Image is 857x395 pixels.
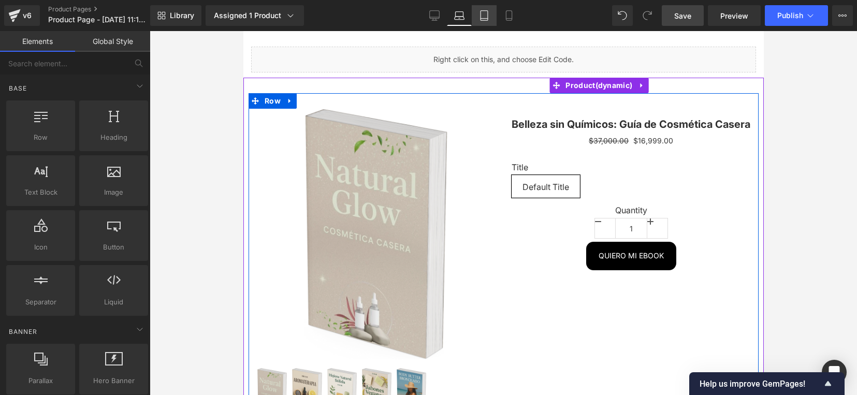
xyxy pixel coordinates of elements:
a: Expand / Collapse [391,47,405,62]
a: Belleza sin Químicos: Guía de Cosmética Casera [14,337,47,392]
span: Banner [8,327,38,337]
span: $16,999.00 [390,104,430,115]
button: Show survey - Help us improve GemPages! [700,377,834,390]
span: Heading [82,132,145,143]
a: Mobile [497,5,521,26]
button: Undo [612,5,633,26]
button: QUIERO MI EBOOK [343,211,433,239]
span: Preview [720,10,748,21]
span: Separator [9,297,72,308]
span: Row [9,132,72,143]
span: Publish [777,11,803,20]
span: Parallax [9,375,72,386]
a: Belleza sin Químicos: Guía de Cosmética Casera [119,337,151,392]
span: Icon [9,242,72,253]
a: Global Style [75,31,150,52]
span: Help us improve GemPages! [700,379,822,389]
a: Preview [708,5,761,26]
img: Belleza sin Químicos: Guía de Cosmética Casera [14,337,43,389]
button: Publish [765,5,828,26]
a: Belleza sin Químicos: Guía de Cosmética Casera [49,337,81,392]
a: Tablet [472,5,497,26]
div: v6 [21,9,34,22]
a: Belleza sin Químicos: Guía de Cosmética Casera [268,87,507,99]
div: Open Intercom Messenger [822,360,847,385]
button: Redo [637,5,658,26]
a: Belleza sin Químicos: Guía de Cosmética Casera [84,337,117,392]
span: $37,000.00 [345,105,385,114]
span: Base [8,83,28,93]
a: Expand / Collapse [40,62,53,78]
img: Belleza sin Químicos: Guía de Cosmética Casera [153,337,183,389]
span: Hero Banner [82,375,145,386]
span: Image [82,187,145,198]
span: QUIERO MI EBOOK [355,220,420,229]
span: Button [82,242,145,253]
a: Belleza sin Químicos: Guía de Cosmética Casera [153,337,186,392]
a: New Library [150,5,201,26]
label: Quantity [268,174,508,187]
button: More [832,5,853,26]
img: Belleza sin Químicos: Guía de Cosmética Casera [84,337,113,389]
a: Desktop [422,5,447,26]
span: Library [170,11,194,20]
span: Text Block [9,187,72,198]
span: Row [19,62,40,78]
div: Assigned 1 Product [214,10,296,21]
span: Product [319,47,391,62]
label: Title [268,131,508,144]
span: Product Page - [DATE] 11:11:04 [48,16,148,24]
span: Save [674,10,691,21]
a: v6 [4,5,40,26]
a: Laptop [447,5,472,26]
span: Default Title [279,144,326,166]
img: Belleza sin Químicos: Guía de Cosmética Casera [119,337,148,389]
span: Liquid [82,297,145,308]
img: Belleza sin Químicos: Guía de Cosmética Casera [61,78,205,328]
img: Belleza sin Químicos: Guía de Cosmética Casera [49,337,78,389]
a: Product Pages [48,5,167,13]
